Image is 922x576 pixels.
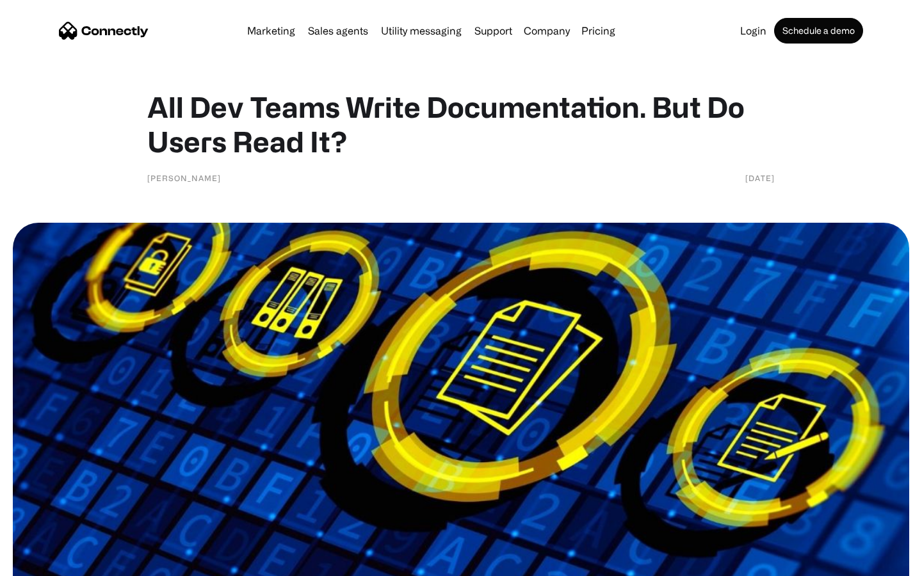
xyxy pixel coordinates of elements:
[147,90,775,159] h1: All Dev Teams Write Documentation. But Do Users Read It?
[26,554,77,572] ul: Language list
[576,26,620,36] a: Pricing
[242,26,300,36] a: Marketing
[774,18,863,44] a: Schedule a demo
[524,22,570,40] div: Company
[147,172,221,184] div: [PERSON_NAME]
[13,554,77,572] aside: Language selected: English
[303,26,373,36] a: Sales agents
[469,26,517,36] a: Support
[376,26,467,36] a: Utility messaging
[735,26,772,36] a: Login
[745,172,775,184] div: [DATE]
